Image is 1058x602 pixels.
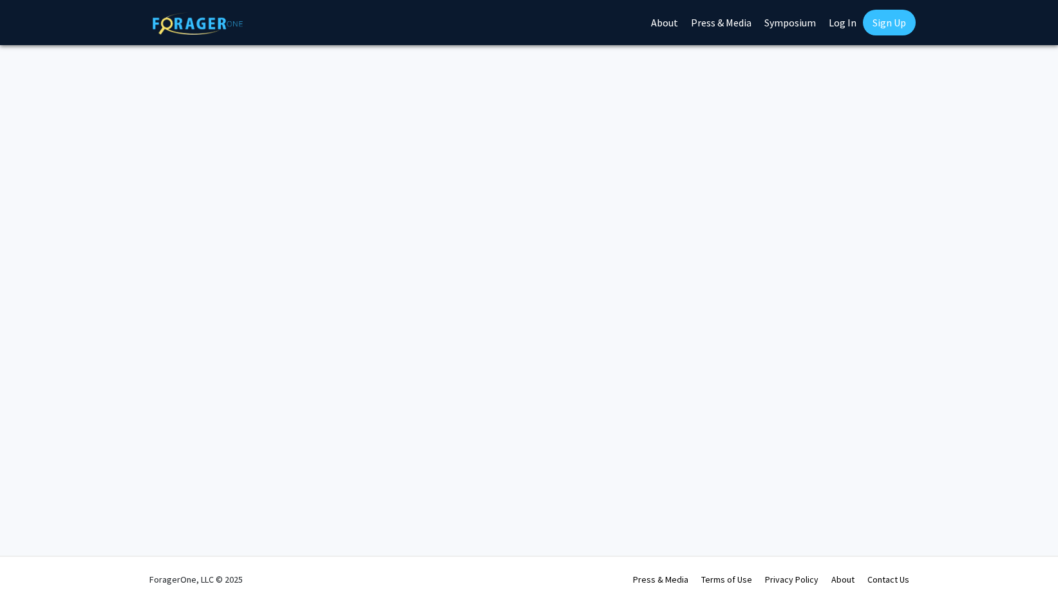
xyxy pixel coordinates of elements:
[863,10,916,35] a: Sign Up
[701,574,752,585] a: Terms of Use
[633,574,688,585] a: Press & Media
[765,574,818,585] a: Privacy Policy
[867,574,909,585] a: Contact Us
[153,12,243,35] img: ForagerOne Logo
[149,557,243,602] div: ForagerOne, LLC © 2025
[831,574,855,585] a: About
